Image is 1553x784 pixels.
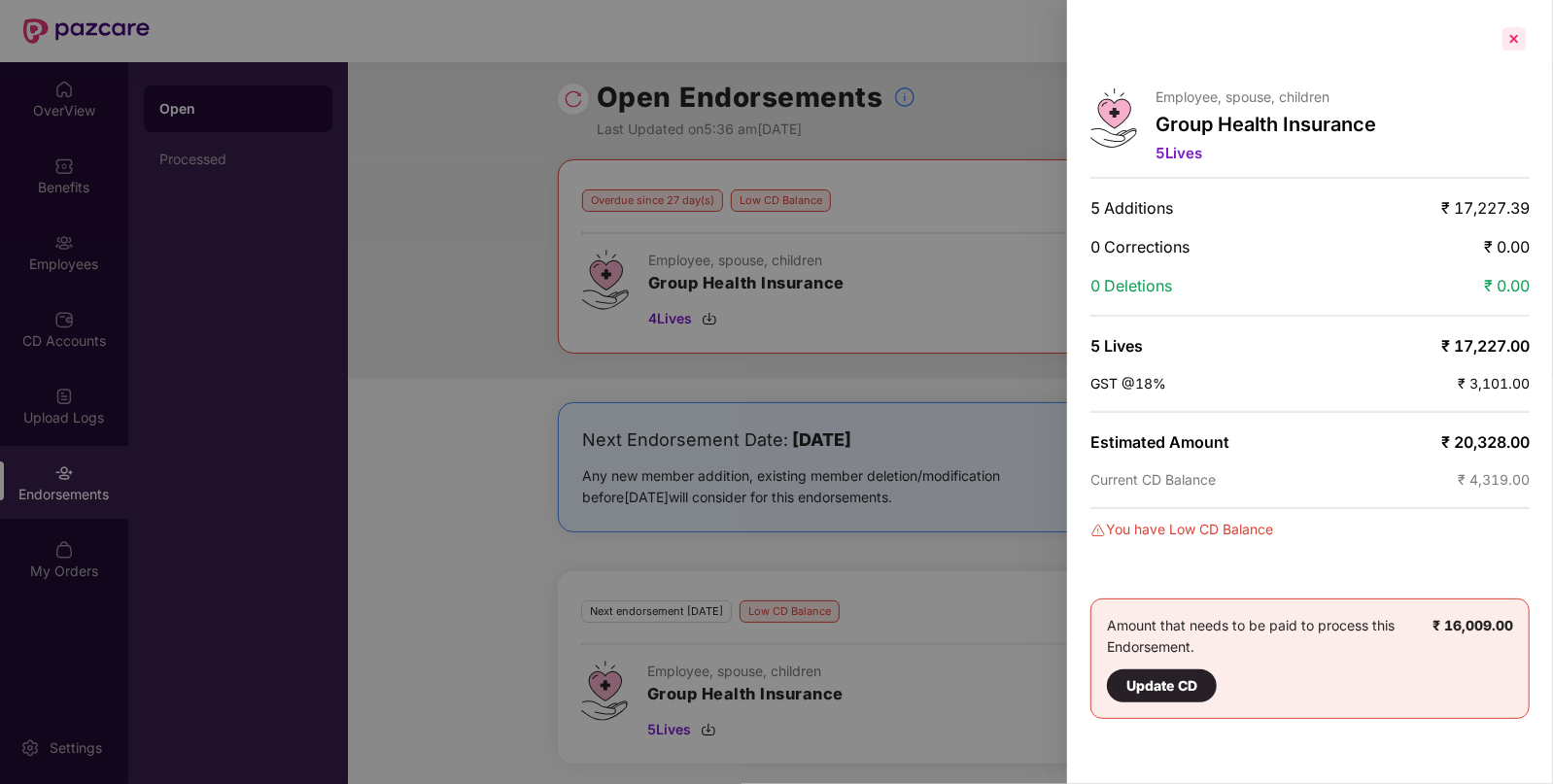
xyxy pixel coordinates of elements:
span: 0 Corrections [1090,237,1190,256]
p: Group Health Insurance [1156,113,1377,136]
span: Estimated Amount [1090,432,1229,452]
span: ₹ 17,227.00 [1441,336,1530,356]
span: 5 Lives [1090,336,1143,356]
span: ₹ 4,319.00 [1458,471,1530,488]
img: svg+xml;base64,PHN2ZyB4bWxucz0iaHR0cDovL3d3dy53My5vcmcvMjAwMC9zdmciIHdpZHRoPSI0Ny43MTQiIGhlaWdodD... [1090,88,1137,148]
span: ₹ 0.00 [1484,276,1530,295]
img: svg+xml;base64,PHN2ZyBpZD0iRGFuZ2VyLTMyeDMyIiB4bWxucz0iaHR0cDovL3d3dy53My5vcmcvMjAwMC9zdmciIHdpZH... [1090,523,1106,538]
span: 5 Lives [1156,144,1203,162]
span: ₹ 17,227.39 [1441,198,1530,218]
b: ₹ 16,009.00 [1432,617,1513,633]
span: Current CD Balance [1090,471,1216,488]
span: GST @18% [1090,375,1166,392]
p: Employee, spouse, children [1156,88,1377,105]
div: You have Low CD Balance [1090,519,1530,540]
div: Update CD [1126,675,1197,697]
span: 0 Deletions [1090,276,1172,295]
span: ₹ 20,328.00 [1441,432,1530,452]
span: 5 Additions [1090,198,1173,218]
span: ₹ 0.00 [1484,237,1530,256]
div: Amount that needs to be paid to process this Endorsement. [1107,615,1432,702]
span: ₹ 3,101.00 [1458,375,1530,392]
